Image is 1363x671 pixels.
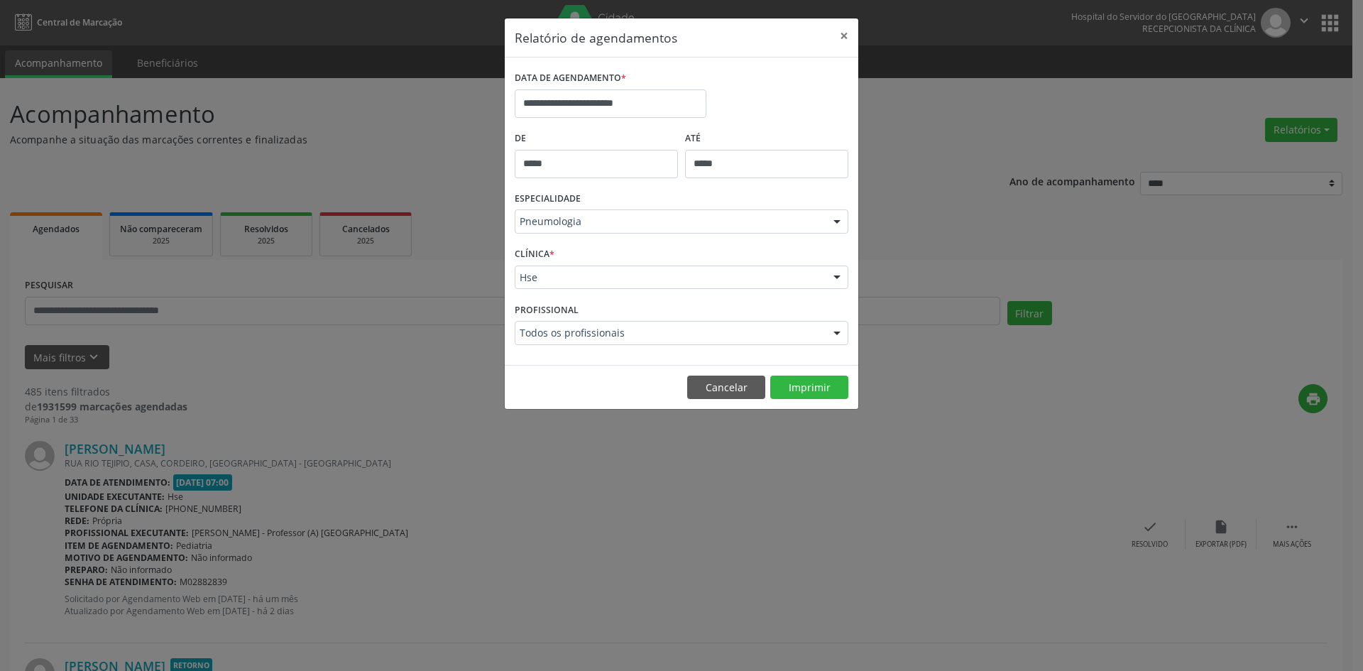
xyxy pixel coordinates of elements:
label: De [515,128,678,150]
label: PROFISSIONAL [515,299,579,321]
h5: Relatório de agendamentos [515,28,677,47]
label: CLÍNICA [515,244,554,266]
button: Imprimir [770,376,848,400]
button: Cancelar [687,376,765,400]
label: DATA DE AGENDAMENTO [515,67,626,89]
span: Hse [520,271,819,285]
button: Close [830,18,858,53]
span: Pneumologia [520,214,819,229]
span: Todos os profissionais [520,326,819,340]
label: ESPECIALIDADE [515,188,581,210]
label: ATÉ [685,128,848,150]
